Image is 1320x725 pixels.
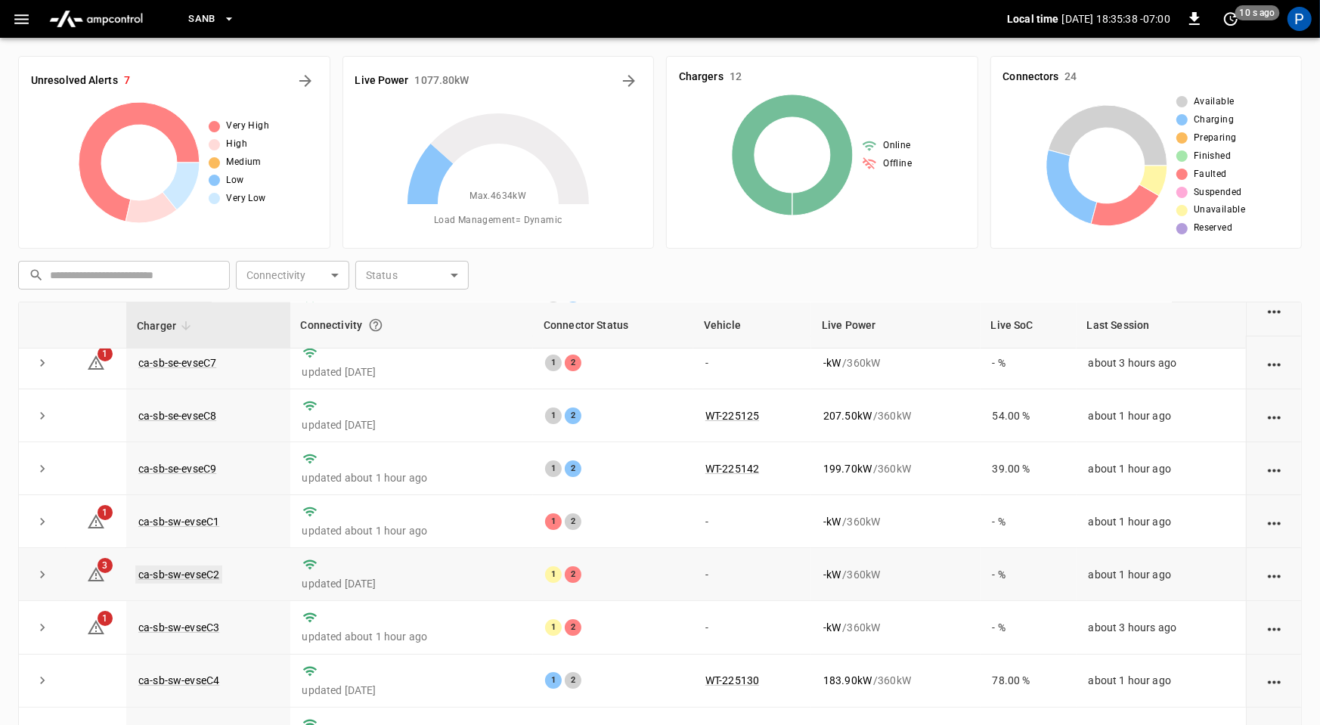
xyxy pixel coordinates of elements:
[545,619,562,636] div: 1
[138,463,216,475] a: ca-sb-se-evseC9
[226,137,247,152] span: High
[302,576,521,591] p: updated [DATE]
[31,352,54,374] button: expand row
[182,5,241,34] button: SanB
[533,302,693,349] th: Connector Status
[1265,302,1284,318] div: action cell options
[98,346,113,361] span: 1
[693,495,811,548] td: -
[1194,185,1242,200] span: Suspended
[302,417,521,432] p: updated [DATE]
[138,674,219,686] a: ca-sb-sw-evseC4
[823,355,841,370] p: - kW
[823,673,872,688] p: 183.90 kW
[565,355,581,371] div: 2
[302,629,521,644] p: updated about 1 hour ago
[1077,495,1246,548] td: about 1 hour ago
[981,655,1077,708] td: 78.00 %
[823,514,841,529] p: - kW
[1194,221,1232,236] span: Reserved
[981,495,1077,548] td: - %
[1062,11,1170,26] p: [DATE] 18:35:38 -07:00
[565,460,581,477] div: 2
[981,548,1077,601] td: - %
[31,73,118,89] h6: Unresolved Alerts
[1287,7,1312,31] div: profile-icon
[1077,336,1246,389] td: about 3 hours ago
[565,619,581,636] div: 2
[1194,149,1231,164] span: Finished
[1007,11,1059,26] p: Local time
[545,460,562,477] div: 1
[138,621,219,634] a: ca-sb-sw-evseC3
[705,463,759,475] a: WT-225142
[981,336,1077,389] td: - %
[302,683,521,698] p: updated [DATE]
[679,69,724,85] h6: Chargers
[301,311,522,339] div: Connectivity
[31,669,54,692] button: expand row
[545,513,562,530] div: 1
[981,302,1077,349] th: Live SoC
[823,620,968,635] div: / 360 kW
[1194,167,1227,182] span: Faulted
[87,356,105,368] a: 1
[1077,389,1246,442] td: about 1 hour ago
[355,73,409,89] h6: Live Power
[823,567,968,582] div: / 360 kW
[124,73,130,89] h6: 7
[883,156,912,172] span: Offline
[1003,69,1059,85] h6: Connectors
[1235,5,1280,20] span: 10 s ago
[31,457,54,480] button: expand row
[87,621,105,633] a: 1
[565,513,581,530] div: 2
[823,461,872,476] p: 199.70 kW
[31,563,54,586] button: expand row
[1265,461,1284,476] div: action cell options
[1077,548,1246,601] td: about 1 hour ago
[1265,355,1284,370] div: action cell options
[1219,7,1243,31] button: set refresh interval
[469,189,526,204] span: Max. 4634 kW
[138,410,216,422] a: ca-sb-se-evseC8
[981,601,1077,654] td: - %
[226,191,265,206] span: Very Low
[705,410,759,422] a: WT-225125
[293,69,318,93] button: All Alerts
[138,516,219,528] a: ca-sb-sw-evseC1
[693,302,811,349] th: Vehicle
[823,620,841,635] p: - kW
[565,672,581,689] div: 2
[31,404,54,427] button: expand row
[1077,655,1246,708] td: about 1 hour ago
[545,672,562,689] div: 1
[302,523,521,538] p: updated about 1 hour ago
[565,566,581,583] div: 2
[693,336,811,389] td: -
[1065,69,1077,85] h6: 24
[135,565,222,584] a: ca-sb-sw-evseC2
[823,408,872,423] p: 207.50 kW
[415,73,469,89] h6: 1077.80 kW
[1194,113,1234,128] span: Charging
[87,568,105,580] a: 3
[823,355,968,370] div: / 360 kW
[98,611,113,626] span: 1
[823,673,968,688] div: / 360 kW
[883,138,910,153] span: Online
[981,442,1077,495] td: 39.00 %
[811,302,981,349] th: Live Power
[823,461,968,476] div: / 360 kW
[31,616,54,639] button: expand row
[1077,601,1246,654] td: about 3 hours ago
[730,69,742,85] h6: 12
[302,470,521,485] p: updated about 1 hour ago
[1194,131,1237,146] span: Preparing
[617,69,641,93] button: Energy Overview
[87,515,105,527] a: 1
[545,566,562,583] div: 1
[43,5,149,33] img: ampcontrol.io logo
[693,601,811,654] td: -
[693,548,811,601] td: -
